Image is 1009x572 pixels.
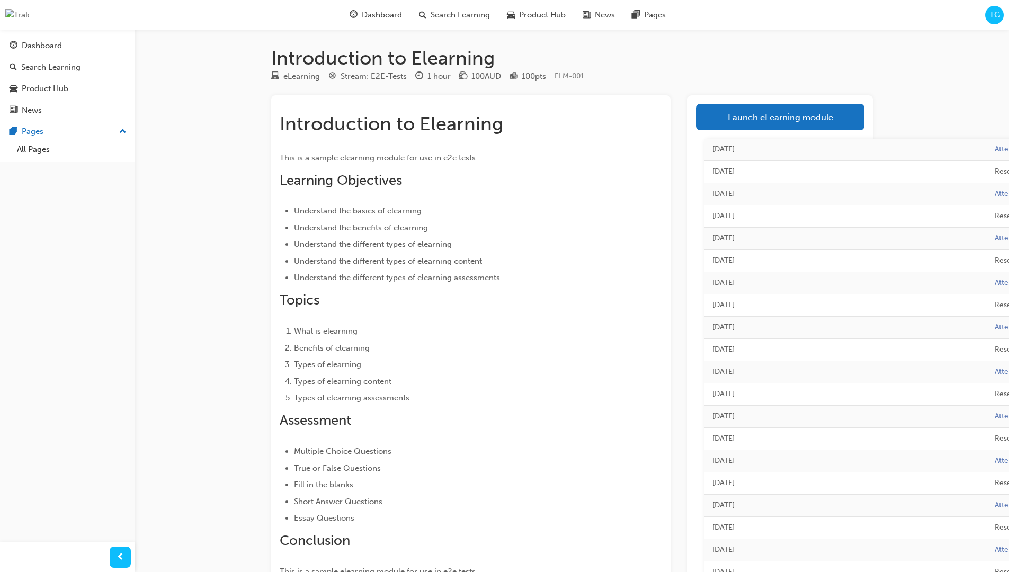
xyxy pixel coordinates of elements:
[294,326,358,336] span: What is elearning
[519,9,566,21] span: Product Hub
[22,40,62,52] div: Dashboard
[712,344,979,356] div: Thu Aug 14 2025 09:19:17 GMT+0000 (Coordinated Universal Time)
[4,79,131,99] a: Product Hub
[712,299,979,311] div: Thu Aug 14 2025 09:32:20 GMT+0000 (Coordinated Universal Time)
[459,70,501,83] div: Price
[989,9,1000,21] span: TG
[712,144,979,156] div: Tue Aug 26 2025 03:45:54 GMT+0000 (Coordinated Universal Time)
[271,72,279,82] span: learningResourceType_ELEARNING-icon
[623,4,674,26] a: pages-iconPages
[712,388,979,400] div: Thu Aug 14 2025 06:19:28 GMT+0000 (Coordinated Universal Time)
[712,210,979,222] div: Mon Aug 25 2025 06:43:39 GMT+0000 (Coordinated Universal Time)
[712,499,979,512] div: Wed Aug 13 2025 09:27:51 GMT+0000 (Coordinated Universal Time)
[328,72,336,82] span: target-icon
[415,70,451,83] div: Duration
[471,70,501,83] div: 100AUD
[13,141,131,158] a: All Pages
[712,544,979,556] div: Tue Aug 12 2025 10:25:59 GMT+0000 (Coordinated Universal Time)
[10,63,17,73] span: search-icon
[362,9,402,21] span: Dashboard
[271,47,873,70] h1: Introduction to Elearning
[280,532,350,549] span: Conclusion
[328,70,407,83] div: Stream
[419,8,426,22] span: search-icon
[294,343,370,353] span: Benefits of elearning
[22,104,42,117] div: News
[294,206,422,216] span: Understand the basics of elearning
[294,377,391,386] span: Types of elearning content
[271,70,320,83] div: Type
[294,513,354,523] span: Essay Questions
[294,480,353,489] span: Fill in the blanks
[10,41,17,51] span: guage-icon
[294,463,381,473] span: True or False Questions
[712,477,979,489] div: Wed Aug 13 2025 09:42:20 GMT+0000 (Coordinated Universal Time)
[712,455,979,467] div: Wed Aug 13 2025 09:42:26 GMT+0000 (Coordinated Universal Time)
[712,188,979,200] div: Mon Aug 25 2025 06:43:46 GMT+0000 (Coordinated Universal Time)
[427,70,451,83] div: 1 hour
[985,6,1004,24] button: TG
[415,72,423,82] span: clock-icon
[4,122,131,141] button: Pages
[498,4,574,26] a: car-iconProduct Hub
[350,8,358,22] span: guage-icon
[574,4,623,26] a: news-iconNews
[4,101,131,120] a: News
[294,273,500,282] span: Understand the different types of elearning assessments
[555,71,584,81] span: Learning resource code
[280,292,319,308] span: Topics
[510,70,546,83] div: Points
[280,412,351,428] span: Assessment
[712,366,979,378] div: Thu Aug 14 2025 06:19:33 GMT+0000 (Coordinated Universal Time)
[294,497,382,506] span: Short Answer Questions
[22,126,43,138] div: Pages
[280,112,503,135] span: Introduction to Elearning
[459,72,467,82] span: money-icon
[510,72,517,82] span: podium-icon
[294,223,428,233] span: Understand the benefits of elearning
[712,410,979,423] div: Thu Aug 14 2025 06:05:01 GMT+0000 (Coordinated Universal Time)
[507,8,515,22] span: car-icon
[632,8,640,22] span: pages-icon
[431,9,490,21] span: Search Learning
[712,433,979,445] div: Thu Aug 14 2025 06:04:56 GMT+0000 (Coordinated Universal Time)
[283,70,320,83] div: eLearning
[4,36,131,56] a: Dashboard
[10,106,17,115] span: news-icon
[410,4,498,26] a: search-iconSearch Learning
[696,104,864,130] a: Launch eLearning module
[294,239,452,249] span: Understand the different types of elearning
[595,9,615,21] span: News
[10,84,17,94] span: car-icon
[712,522,979,534] div: Wed Aug 13 2025 09:27:46 GMT+0000 (Coordinated Universal Time)
[712,321,979,334] div: Thu Aug 14 2025 09:19:22 GMT+0000 (Coordinated Universal Time)
[294,446,391,456] span: Multiple Choice Questions
[280,153,476,163] span: This is a sample elearning module for use in e2e tests
[644,9,666,21] span: Pages
[10,127,17,137] span: pages-icon
[117,551,124,564] span: prev-icon
[294,393,409,403] span: Types of elearning assessments
[280,172,402,189] span: Learning Objectives
[4,58,131,77] a: Search Learning
[21,61,81,74] div: Search Learning
[294,256,482,266] span: Understand the different types of elearning content
[22,83,68,95] div: Product Hub
[341,4,410,26] a: guage-iconDashboard
[583,8,591,22] span: news-icon
[712,166,979,178] div: Tue Aug 26 2025 03:45:48 GMT+0000 (Coordinated Universal Time)
[4,34,131,122] button: DashboardSearch LearningProduct HubNews
[712,277,979,289] div: Thu Aug 14 2025 09:32:26 GMT+0000 (Coordinated Universal Time)
[341,70,407,83] div: Stream: E2E-Tests
[712,233,979,245] div: Mon Aug 25 2025 06:30:32 GMT+0000 (Coordinated Universal Time)
[294,360,361,369] span: Types of elearning
[712,255,979,267] div: Mon Aug 25 2025 06:30:25 GMT+0000 (Coordinated Universal Time)
[5,9,30,21] img: Trak
[522,70,546,83] div: 100 pts
[119,125,127,139] span: up-icon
